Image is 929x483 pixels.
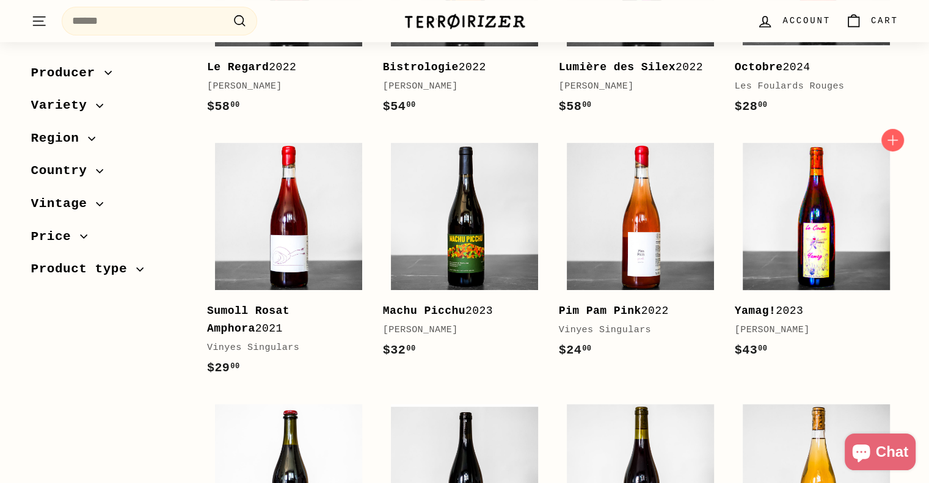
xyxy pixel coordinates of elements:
[749,3,837,39] a: Account
[31,93,188,126] button: Variety
[735,79,886,94] div: Les Foulards Rouges
[735,302,886,320] div: 2023
[383,135,547,372] a: Machu Picchu2023[PERSON_NAME]
[782,14,830,27] span: Account
[559,79,710,94] div: [PERSON_NAME]
[207,59,359,76] div: 2022
[207,61,269,73] b: Le Regard
[207,341,359,355] div: Vinyes Singulars
[230,362,239,371] sup: 00
[383,305,465,317] b: Machu Picchu
[31,191,188,223] button: Vintage
[383,100,416,114] span: $54
[207,305,290,335] b: Sumoll Rosat Amphora
[31,128,89,149] span: Region
[559,302,710,320] div: 2022
[735,135,898,372] a: Yamag!2023[PERSON_NAME]
[841,434,919,473] inbox-online-store-chat: Shopify online store chat
[31,227,81,247] span: Price
[735,59,886,76] div: 2024
[31,158,188,191] button: Country
[559,135,723,372] a: Pim Pam Pink2022Vinyes Singulars
[758,101,767,109] sup: 00
[31,260,137,280] span: Product type
[31,194,97,214] span: Vintage
[582,344,591,353] sup: 00
[582,101,591,109] sup: 00
[31,96,97,117] span: Variety
[559,323,710,338] div: Vinyes Singulars
[31,161,97,182] span: Country
[207,302,359,338] div: 2021
[383,79,534,94] div: [PERSON_NAME]
[31,60,188,93] button: Producer
[758,344,767,353] sup: 00
[31,63,104,84] span: Producer
[559,305,641,317] b: Pim Pam Pink
[383,323,534,338] div: [PERSON_NAME]
[559,59,710,76] div: 2022
[871,14,898,27] span: Cart
[383,59,534,76] div: 2022
[230,101,239,109] sup: 00
[559,61,676,73] b: Lumière des Silex
[838,3,906,39] a: Cart
[207,361,240,375] span: $29
[406,101,415,109] sup: 00
[31,223,188,256] button: Price
[735,305,776,317] b: Yamag!
[735,100,768,114] span: $28
[31,256,188,289] button: Product type
[207,100,240,114] span: $58
[735,343,768,357] span: $43
[735,61,783,73] b: Octobre
[383,61,459,73] b: Bistrologie
[406,344,415,353] sup: 00
[735,323,886,338] div: [PERSON_NAME]
[559,343,592,357] span: $24
[207,79,359,94] div: [PERSON_NAME]
[383,302,534,320] div: 2023
[31,125,188,158] button: Region
[207,135,371,390] a: Sumoll Rosat Amphora2021Vinyes Singulars
[559,100,592,114] span: $58
[383,343,416,357] span: $32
